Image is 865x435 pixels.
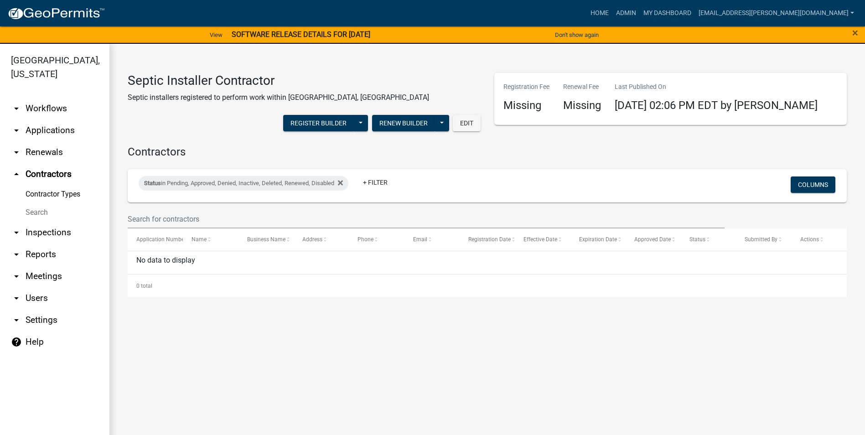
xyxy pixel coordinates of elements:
h4: Missing [563,99,601,112]
button: Don't show again [551,27,602,42]
i: arrow_drop_down [11,249,22,260]
span: Status [144,180,161,186]
span: Expiration Date [579,236,617,243]
button: Close [852,27,858,38]
datatable-header-cell: Address [294,228,349,250]
datatable-header-cell: Business Name [238,228,294,250]
span: Submitted By [745,236,777,243]
p: Last Published On [615,82,818,92]
h4: Missing [503,99,549,112]
div: in Pending, Approved, Denied, Inactive, Deleted, Renewed, Disabled [139,176,348,191]
span: Approved Date [634,236,671,243]
a: Home [587,5,612,22]
strong: SOFTWARE RELEASE DETAILS FOR [DATE] [232,30,370,39]
span: Business Name [247,236,285,243]
p: Renewal Fee [563,82,601,92]
datatable-header-cell: Name [183,228,238,250]
span: Actions [800,236,819,243]
h3: Septic Installer Contractor [128,73,429,88]
a: View [206,27,226,42]
button: Edit [453,115,481,131]
span: [DATE] 02:06 PM EDT by [PERSON_NAME] [615,99,818,112]
input: Search for contractors [128,210,725,228]
datatable-header-cell: Approved Date [626,228,681,250]
span: Effective Date [523,236,557,243]
span: Name [192,236,207,243]
datatable-header-cell: Actions [792,228,847,250]
i: arrow_drop_up [11,169,22,180]
datatable-header-cell: Application Number [128,228,183,250]
span: Address [302,236,322,243]
h4: Contractors [128,145,847,159]
i: arrow_drop_down [11,315,22,326]
button: Renew Builder [372,115,435,131]
datatable-header-cell: Effective Date [515,228,570,250]
span: × [852,26,858,39]
i: help [11,337,22,347]
i: arrow_drop_down [11,293,22,304]
i: arrow_drop_down [11,227,22,238]
span: Email [413,236,427,243]
i: arrow_drop_down [11,103,22,114]
i: arrow_drop_down [11,125,22,136]
a: + Filter [356,174,395,191]
a: My Dashboard [640,5,695,22]
datatable-header-cell: Email [404,228,459,250]
span: Phone [357,236,373,243]
p: Registration Fee [503,82,549,92]
datatable-header-cell: Status [681,228,736,250]
a: Admin [612,5,640,22]
datatable-header-cell: Submitted By [736,228,791,250]
button: Register Builder [283,115,354,131]
button: Columns [791,176,835,193]
a: [EMAIL_ADDRESS][PERSON_NAME][DOMAIN_NAME] [695,5,858,22]
span: Registration Date [468,236,511,243]
i: arrow_drop_down [11,271,22,282]
div: 0 total [128,274,847,297]
datatable-header-cell: Expiration Date [570,228,625,250]
i: arrow_drop_down [11,147,22,158]
p: Septic installers registered to perform work within [GEOGRAPHIC_DATA], [GEOGRAPHIC_DATA] [128,92,429,103]
datatable-header-cell: Phone [349,228,404,250]
div: No data to display [128,251,847,274]
span: Status [689,236,705,243]
datatable-header-cell: Registration Date [460,228,515,250]
span: Application Number [136,236,186,243]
